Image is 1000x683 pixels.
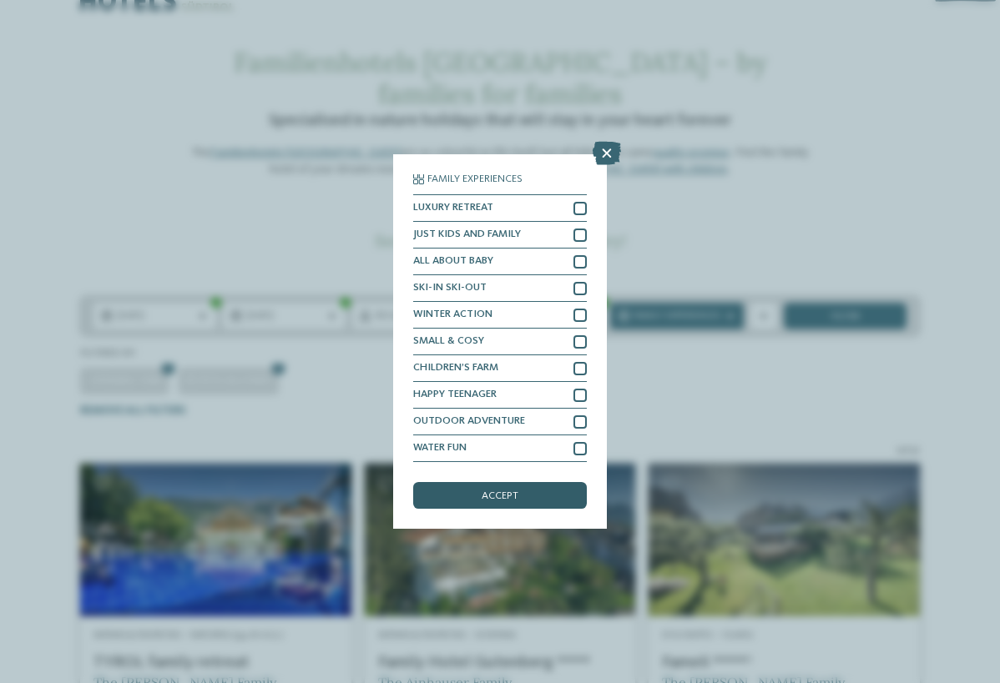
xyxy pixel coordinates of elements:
[413,336,484,347] span: SMALL & COSY
[427,174,523,185] span: Family Experiences
[413,389,497,400] span: HAPPY TEENAGER
[413,416,525,427] span: OUTDOOR ADVENTURE
[413,363,498,374] span: CHILDREN’S FARM
[482,491,518,502] span: accept
[413,443,467,454] span: WATER FUN
[413,229,521,240] span: JUST KIDS AND FAMILY
[413,283,487,294] span: SKI-IN SKI-OUT
[413,203,493,213] span: LUXURY RETREAT
[413,309,492,320] span: WINTER ACTION
[413,256,493,267] span: ALL ABOUT BABY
